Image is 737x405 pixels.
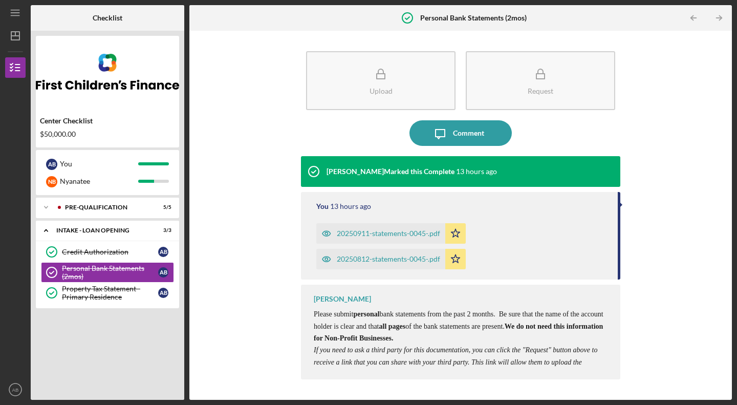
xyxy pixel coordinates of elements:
[56,227,146,233] div: INTAKE - LOAN OPENING
[158,247,168,257] div: A B
[62,248,158,256] div: Credit Authorization
[93,14,122,22] b: Checklist
[453,120,484,146] div: Comment
[316,249,466,269] button: 20250812-statements-0045-.pdf
[316,202,329,210] div: You
[65,204,146,210] div: Pre-Qualification
[46,176,57,187] div: N B
[153,204,171,210] div: 5 / 5
[158,288,168,298] div: A B
[41,242,174,262] a: Credit AuthorizationAB
[353,310,379,318] strong: personal
[314,346,597,390] span: ​
[5,379,26,400] button: AB
[337,255,440,263] div: 20250812-statements-0045-.pdf
[314,295,371,303] div: [PERSON_NAME]
[62,285,158,301] div: Property Tax Statement - Primary Residence
[316,223,466,244] button: 20250911-statements-0045-.pdf
[330,202,371,210] time: 2025-10-08 13:57
[327,167,454,176] div: [PERSON_NAME] Marked this Complete
[420,14,527,22] b: Personal Bank Statements (2mos)
[60,173,138,190] div: Nyanatee
[60,155,138,173] div: You
[466,51,615,110] button: Request
[153,227,171,233] div: 3 / 3
[314,310,603,342] span: Please submit bank statements from the past 2 months. Be sure that the name of the account holder...
[62,264,158,281] div: Personal Bank Statements (2mos)
[306,51,456,110] button: Upload
[314,323,603,342] strong: We do not need this information for Non-Profit Businesses.
[158,267,168,278] div: A B
[370,87,393,95] div: Upload
[379,323,406,330] strong: all pages
[456,167,497,176] time: 2025-10-08 14:02
[314,346,597,390] em: If you need to ask a third party for this documentation, you can click the "Request" button above...
[528,87,553,95] div: Request
[12,387,19,393] text: AB
[46,159,57,170] div: A B
[40,117,175,125] div: Center Checklist
[41,283,174,303] a: Property Tax Statement - Primary ResidenceAB
[40,130,175,138] div: $50,000.00
[337,229,440,238] div: 20250911-statements-0045-.pdf
[409,120,512,146] button: Comment
[41,262,174,283] a: Personal Bank Statements (2mos)AB
[36,41,179,102] img: Product logo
